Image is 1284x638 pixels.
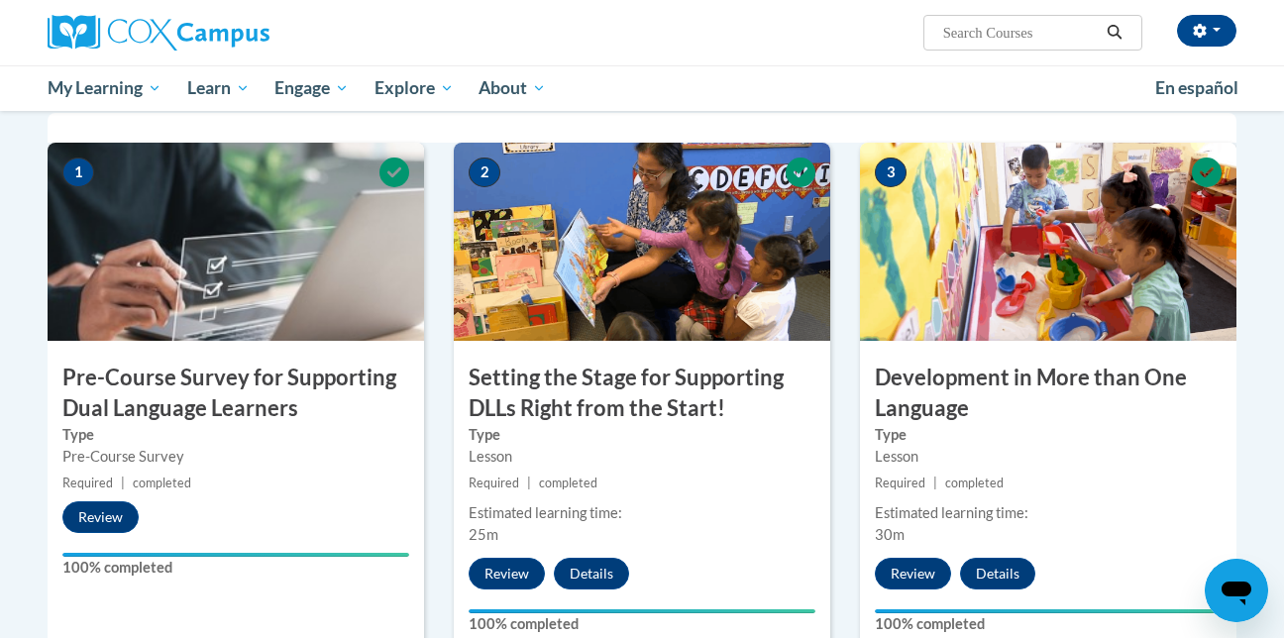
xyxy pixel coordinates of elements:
img: Course Image [48,143,424,341]
span: 2 [469,158,500,187]
div: Lesson [875,446,1222,468]
iframe: Button to launch messaging window [1205,559,1268,622]
div: Lesson [469,446,815,468]
button: Review [875,558,951,589]
a: Engage [262,65,362,111]
div: Main menu [18,65,1266,111]
button: Account Settings [1177,15,1236,47]
span: completed [945,476,1004,490]
label: Type [62,424,409,446]
span: Learn [187,76,250,100]
label: Type [469,424,815,446]
span: My Learning [48,76,161,100]
span: | [121,476,125,490]
span: Required [469,476,519,490]
button: Review [62,501,139,533]
span: | [933,476,937,490]
div: Your progress [469,609,815,613]
img: Course Image [860,143,1236,341]
div: Your progress [62,553,409,557]
label: 100% completed [62,557,409,579]
button: Search [1100,21,1129,45]
div: Estimated learning time: [875,502,1222,524]
a: Cox Campus [48,15,424,51]
span: Engage [274,76,349,100]
span: completed [133,476,191,490]
span: About [479,76,546,100]
img: Cox Campus [48,15,269,51]
span: completed [539,476,597,490]
div: Pre-Course Survey [62,446,409,468]
span: 30m [875,526,905,543]
a: Explore [362,65,467,111]
a: About [467,65,560,111]
input: Search Courses [941,21,1100,45]
a: Learn [174,65,263,111]
a: My Learning [35,65,174,111]
h3: Development in More than One Language [860,363,1236,424]
img: Course Image [454,143,830,341]
h3: Pre-Course Survey for Supporting Dual Language Learners [48,363,424,424]
span: En español [1155,77,1238,98]
div: Your progress [875,609,1222,613]
button: Details [960,558,1035,589]
span: Required [875,476,925,490]
button: Review [469,558,545,589]
h3: Setting the Stage for Supporting DLLs Right from the Start! [454,363,830,424]
label: 100% completed [875,613,1222,635]
span: | [527,476,531,490]
span: 25m [469,526,498,543]
div: Estimated learning time: [469,502,815,524]
span: 3 [875,158,907,187]
label: Type [875,424,1222,446]
span: 1 [62,158,94,187]
button: Details [554,558,629,589]
span: Explore [374,76,454,100]
span: Required [62,476,113,490]
a: En español [1142,67,1251,109]
label: 100% completed [469,613,815,635]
